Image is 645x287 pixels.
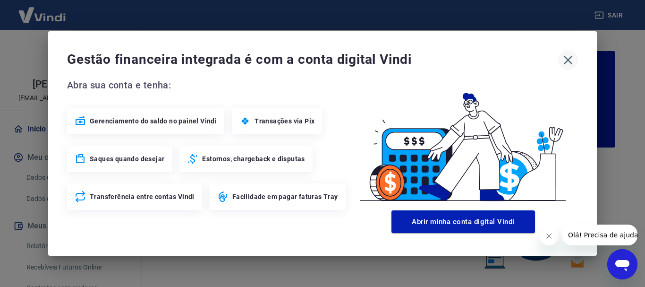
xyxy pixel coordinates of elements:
[391,210,535,233] button: Abrir minha conta digital Vindi
[90,116,217,126] span: Gerenciamento do saldo no painel Vindi
[67,50,558,69] span: Gestão financeira integrada é com a conta digital Vindi
[607,249,637,279] iframe: Botão para abrir a janela de mensagens
[232,192,338,201] span: Facilidade em pagar faturas Tray
[90,154,164,164] span: Saques quando desejar
[348,78,578,207] img: Good Billing
[6,7,79,14] span: Olá! Precisa de ajuda?
[562,225,637,245] iframe: Mensagem da empresa
[540,226,559,245] iframe: Fechar mensagem
[67,78,348,93] span: Abra sua conta e tenha:
[90,192,195,201] span: Transferência entre contas Vindi
[202,154,305,164] span: Estornos, chargeback e disputas
[255,116,314,126] span: Transações via Pix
